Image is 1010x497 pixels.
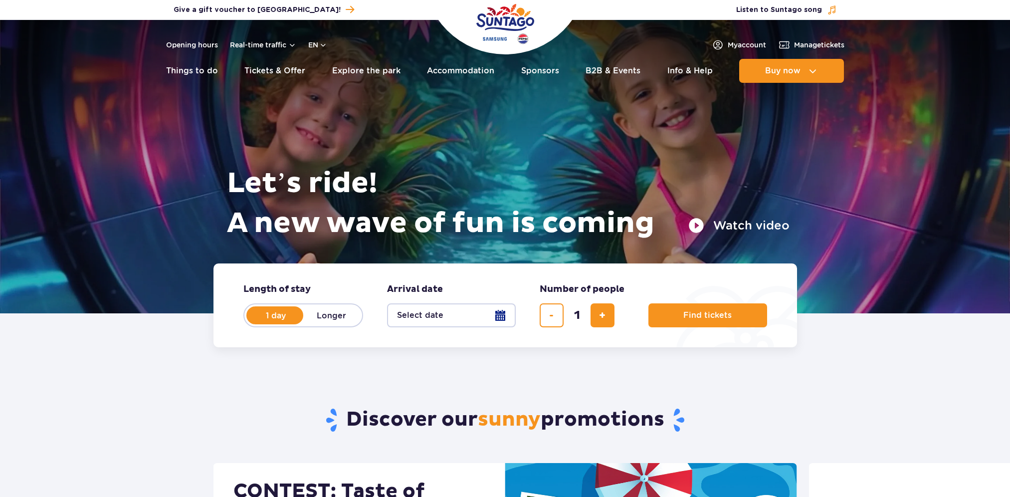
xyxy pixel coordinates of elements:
button: en [308,40,327,50]
input: number of tickets [565,303,589,327]
span: Number of people [540,283,624,295]
span: Listen to Suntago song [736,5,822,15]
span: Buy now [765,66,801,75]
label: 1 day [247,305,304,326]
a: B2B & Events [586,59,640,83]
span: sunny [478,407,541,432]
a: Tickets & Offer [244,59,305,83]
a: Sponsors [521,59,559,83]
button: Watch video [688,218,790,234]
h2: Discover our promotions [213,407,797,433]
a: Managetickets [778,39,844,51]
a: Explore the park [332,59,401,83]
button: Real-time traffic [230,41,296,49]
span: Length of stay [243,283,311,295]
button: Select date [387,303,516,327]
span: Arrival date [387,283,443,295]
button: Buy now [739,59,844,83]
a: Opening hours [166,40,218,50]
h1: Let’s ride! A new wave of fun is coming [227,164,790,244]
button: add ticket [591,303,614,327]
a: Myaccount [712,39,766,51]
form: Planning your visit to Park of Poland [213,263,797,347]
span: Find tickets [683,311,732,320]
label: Longer [303,305,360,326]
span: Manage tickets [794,40,844,50]
button: remove ticket [540,303,564,327]
button: Listen to Suntago song [736,5,837,15]
span: My account [728,40,766,50]
button: Find tickets [648,303,767,327]
span: Give a gift voucher to [GEOGRAPHIC_DATA]! [174,5,341,15]
a: Things to do [166,59,218,83]
a: Accommodation [427,59,494,83]
a: Info & Help [667,59,713,83]
a: Give a gift voucher to [GEOGRAPHIC_DATA]! [174,3,354,16]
